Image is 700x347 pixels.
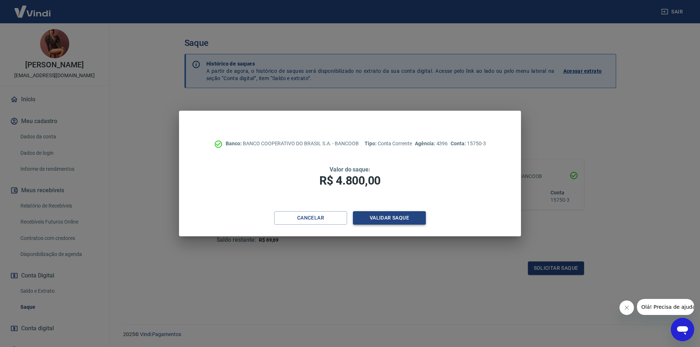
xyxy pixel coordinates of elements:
[226,141,243,146] span: Banco:
[415,141,436,146] span: Agência:
[671,318,694,341] iframe: Botão para abrir a janela de mensagens
[353,211,426,225] button: Validar saque
[226,140,359,147] p: BANCO COOPERATIVO DO BRASIL S.A. - BANCOOB
[451,140,486,147] p: 15750-3
[415,140,448,147] p: 4396
[274,211,347,225] button: Cancelar
[365,140,412,147] p: Conta Corrente
[319,174,381,188] span: R$ 4.800,00
[4,5,61,11] span: Olá! Precisa de ajuda?
[619,300,634,315] iframe: Fechar mensagem
[451,141,467,146] span: Conta:
[365,141,378,146] span: Tipo:
[637,299,694,315] iframe: Mensagem da empresa
[330,166,370,173] span: Valor do saque:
